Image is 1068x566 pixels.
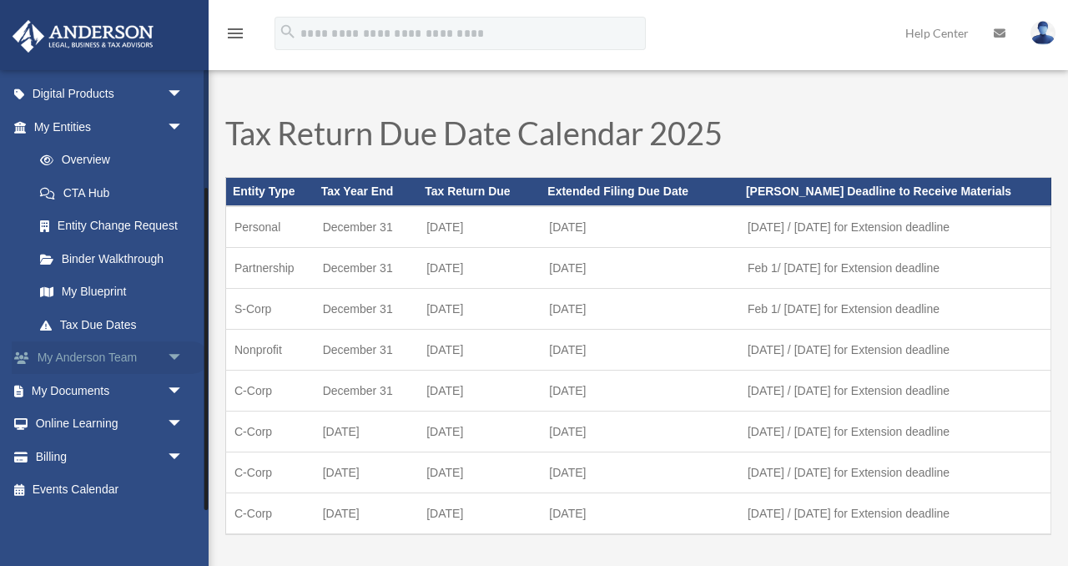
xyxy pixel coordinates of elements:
[12,341,209,375] a: My Anderson Teamarrow_drop_down
[315,248,419,289] td: December 31
[541,289,739,330] td: [DATE]
[315,412,419,452] td: [DATE]
[12,473,209,507] a: Events Calendar
[541,412,739,452] td: [DATE]
[23,242,209,275] a: Binder Walkthrough
[167,440,200,474] span: arrow_drop_down
[315,452,419,493] td: [DATE]
[418,206,541,248] td: [DATE]
[225,23,245,43] i: menu
[739,493,1051,535] td: [DATE] / [DATE] for Extension deadline
[739,206,1051,248] td: [DATE] / [DATE] for Extension deadline
[315,371,419,412] td: December 31
[167,374,200,408] span: arrow_drop_down
[225,117,1051,157] h1: Tax Return Due Date Calendar 2025
[739,178,1051,206] th: [PERSON_NAME] Deadline to Receive Materials
[226,493,315,535] td: C-Corp
[418,248,541,289] td: [DATE]
[167,78,200,112] span: arrow_drop_down
[23,308,200,341] a: Tax Due Dates
[739,330,1051,371] td: [DATE] / [DATE] for Extension deadline
[226,371,315,412] td: C-Corp
[226,206,315,248] td: Personal
[23,210,209,243] a: Entity Change Request
[739,412,1051,452] td: [DATE] / [DATE] for Extension deadline
[418,371,541,412] td: [DATE]
[12,110,209,144] a: My Entitiesarrow_drop_down
[739,452,1051,493] td: [DATE] / [DATE] for Extension deadline
[226,452,315,493] td: C-Corp
[315,289,419,330] td: December 31
[8,20,159,53] img: Anderson Advisors Platinum Portal
[226,178,315,206] th: Entity Type
[315,178,419,206] th: Tax Year End
[12,374,209,407] a: My Documentsarrow_drop_down
[739,289,1051,330] td: Feb 1/ [DATE] for Extension deadline
[315,493,419,535] td: [DATE]
[23,176,209,210] a: CTA Hub
[541,206,739,248] td: [DATE]
[541,371,739,412] td: [DATE]
[226,289,315,330] td: S-Corp
[418,178,541,206] th: Tax Return Due
[12,440,209,473] a: Billingarrow_drop_down
[12,78,209,111] a: Digital Productsarrow_drop_down
[418,452,541,493] td: [DATE]
[167,110,200,144] span: arrow_drop_down
[541,178,739,206] th: Extended Filing Due Date
[167,407,200,442] span: arrow_drop_down
[23,275,209,309] a: My Blueprint
[226,412,315,452] td: C-Corp
[315,330,419,371] td: December 31
[541,330,739,371] td: [DATE]
[418,289,541,330] td: [DATE]
[418,330,541,371] td: [DATE]
[226,248,315,289] td: Partnership
[541,493,739,535] td: [DATE]
[418,493,541,535] td: [DATE]
[739,248,1051,289] td: Feb 1/ [DATE] for Extension deadline
[739,371,1051,412] td: [DATE] / [DATE] for Extension deadline
[226,330,315,371] td: Nonprofit
[167,341,200,376] span: arrow_drop_down
[315,206,419,248] td: December 31
[1030,21,1055,45] img: User Pic
[418,412,541,452] td: [DATE]
[225,29,245,43] a: menu
[279,23,297,41] i: search
[541,452,739,493] td: [DATE]
[541,248,739,289] td: [DATE]
[12,407,209,441] a: Online Learningarrow_drop_down
[23,144,209,177] a: Overview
